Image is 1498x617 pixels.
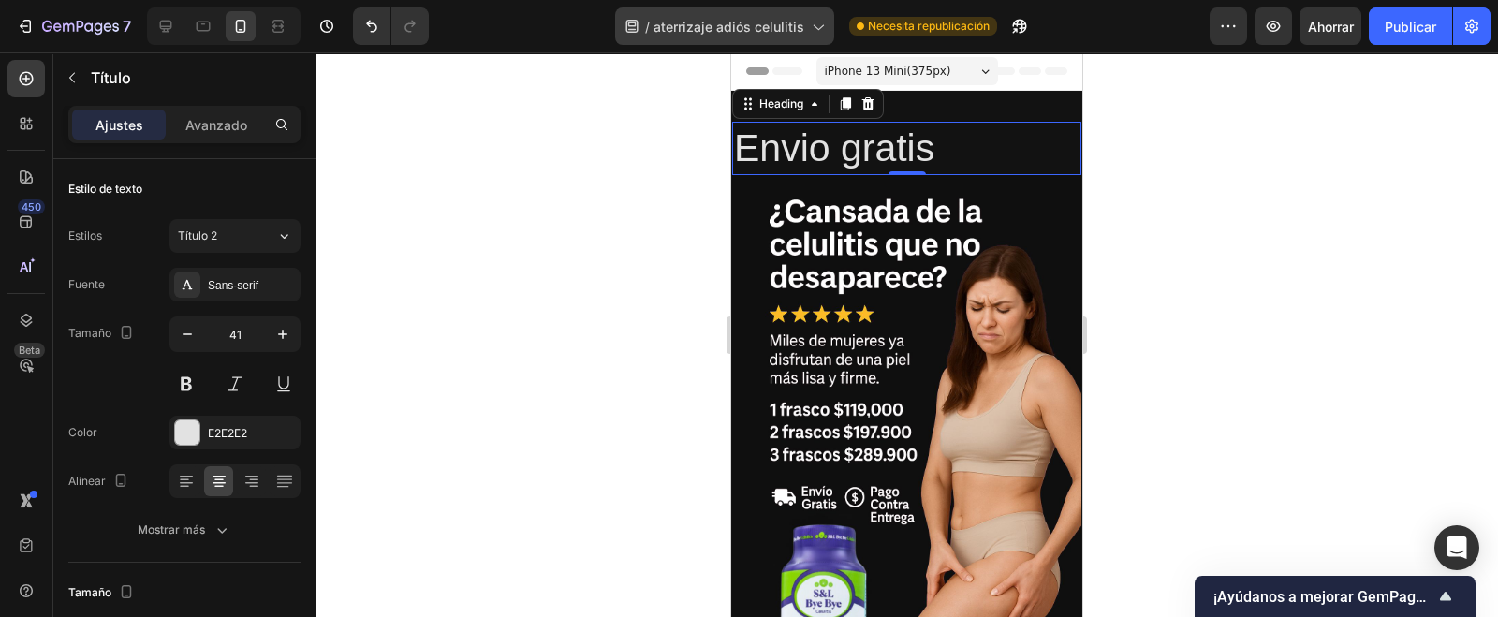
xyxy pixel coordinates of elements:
font: 450 [22,200,41,213]
div: Deshacer/Rehacer [353,7,429,45]
font: Estilos [68,228,102,242]
font: Beta [19,344,40,357]
font: Sans-serif [208,279,258,292]
font: / [645,19,650,35]
button: Publicar [1369,7,1452,45]
p: Título [91,66,293,89]
font: Mostrar más [138,522,205,536]
font: Tamaño [68,326,111,340]
font: Título [91,68,131,87]
font: Tamaño [68,585,111,599]
button: Mostrar más [68,513,301,547]
button: Título 2 [169,219,301,253]
font: Ahorrar [1308,19,1354,35]
div: Abrir Intercom Messenger [1434,525,1479,570]
button: Mostrar encuesta - ¡Ayúdanos a mejorar GemPages! [1213,585,1457,608]
button: Ahorrar [1300,7,1361,45]
iframe: Área de diseño [731,52,1082,617]
font: aterrizaje adiós celulitis [654,19,804,35]
font: E2E2E2 [208,426,247,440]
font: Color [68,425,97,439]
font: Fuente [68,277,105,291]
font: Publicar [1385,19,1436,35]
font: Alinear [68,474,106,488]
font: 7 [123,17,131,36]
font: Título 2 [178,228,217,242]
font: ¡Ayúdanos a mejorar GemPages! [1213,588,1435,606]
button: 7 [7,7,140,45]
font: Estilo de texto [68,182,142,196]
font: Necesita republicación [868,19,990,33]
font: Avanzado [185,117,247,133]
font: Ajustes [95,117,143,133]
